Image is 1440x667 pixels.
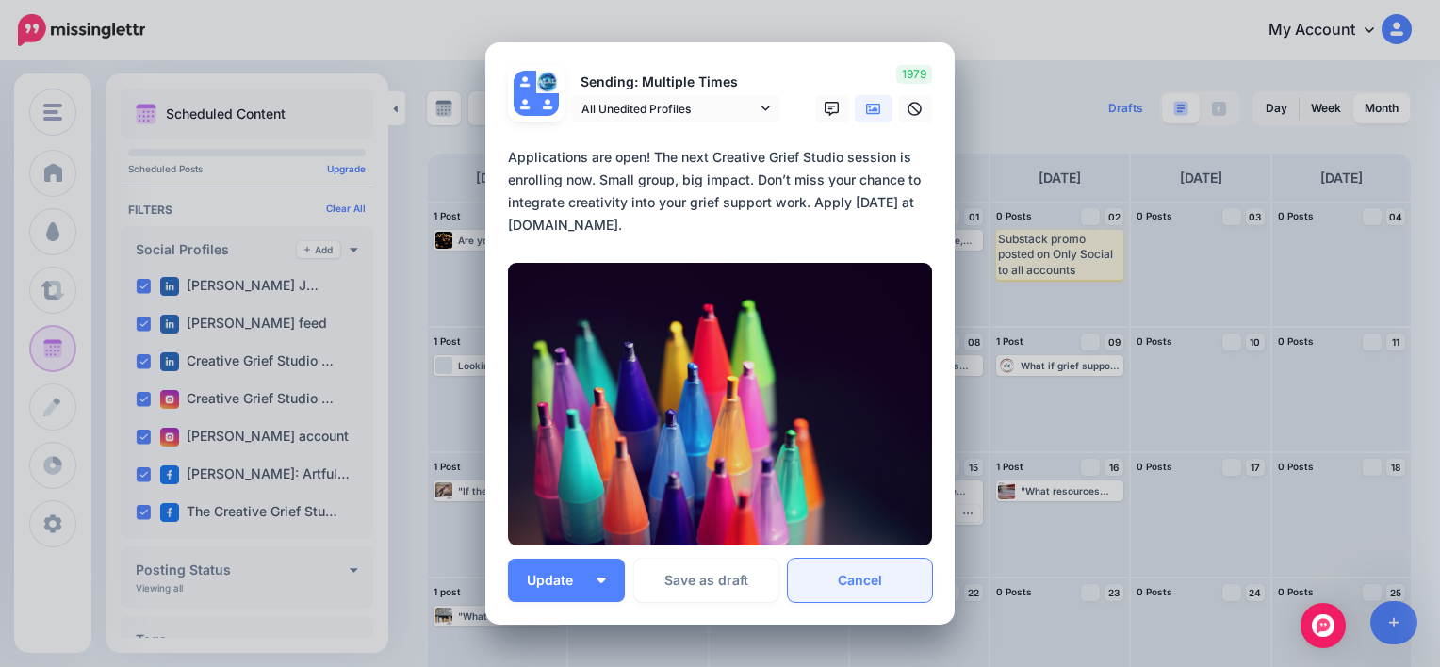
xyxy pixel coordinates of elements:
[896,65,932,84] span: 1979
[788,559,932,602] a: Cancel
[536,93,559,116] img: user_default_image.png
[527,574,587,587] span: Update
[514,93,536,116] img: user_default_image.png
[508,146,941,236] div: Applications are open! The next Creative Grief Studio session is enrolling now. Small group, big ...
[634,559,778,602] button: Save as draft
[597,578,606,583] img: arrow-down-white.png
[572,95,779,122] a: All Unedited Profiles
[536,71,559,93] img: 11128372_1042116025817744_3846140341151772743_n-bsa116059.jpg
[581,99,757,119] span: All Unedited Profiles
[1301,603,1346,648] div: Open Intercom Messenger
[508,263,932,545] img: WIVIZ1W1POEROC5LE27GKL6CT1N3WN9H.jpg
[508,559,625,602] button: Update
[572,72,779,93] p: Sending: Multiple Times
[514,71,536,93] img: user_default_image.png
